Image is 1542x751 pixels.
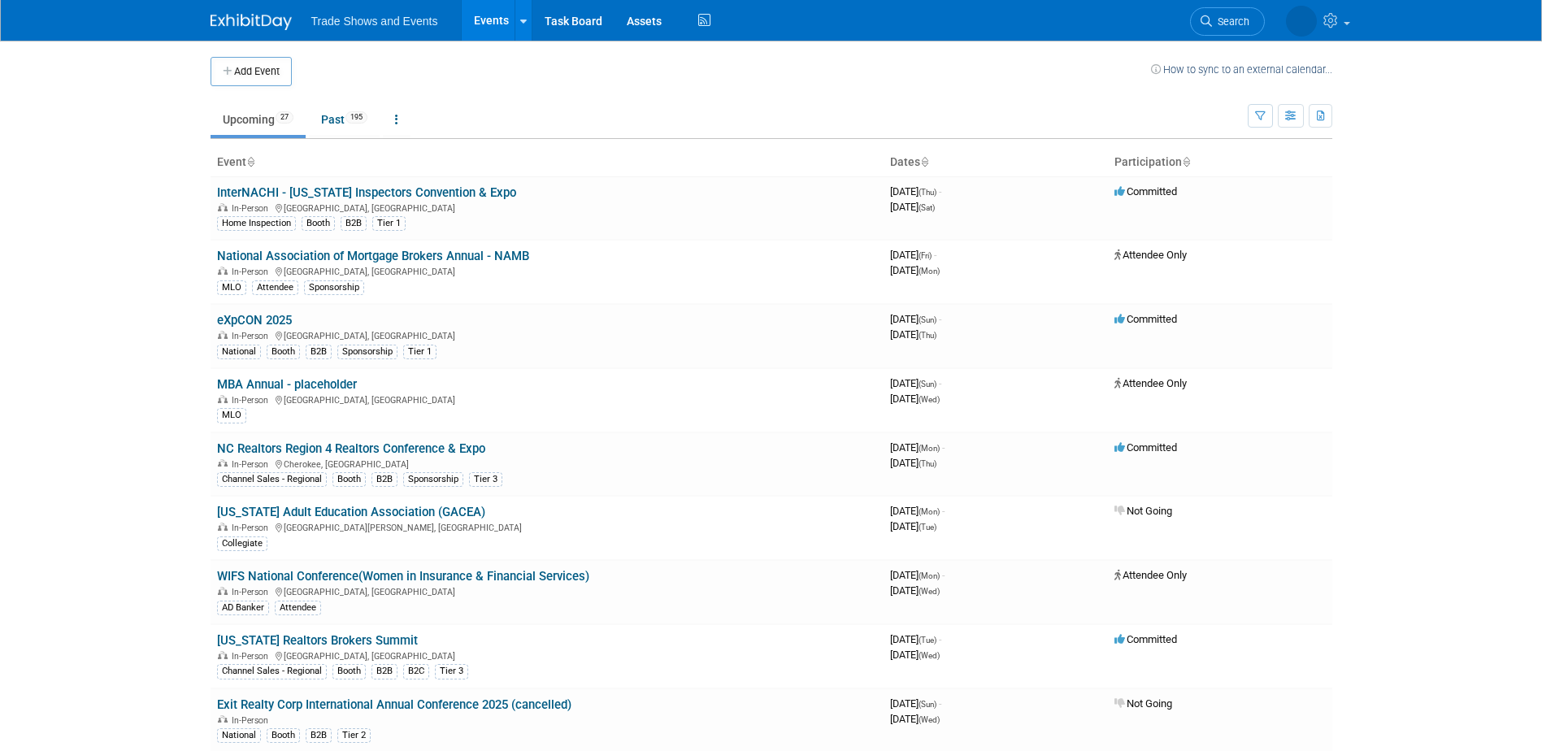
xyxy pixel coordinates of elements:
div: Collegiate [217,536,267,551]
div: [GEOGRAPHIC_DATA], [GEOGRAPHIC_DATA] [217,393,877,406]
th: Dates [884,149,1108,176]
span: (Wed) [919,587,940,596]
span: [DATE] [890,377,941,389]
img: Marsha Milstead [1286,6,1317,37]
a: MBA Annual - placeholder [217,377,357,392]
a: Sort by Start Date [920,155,928,168]
span: [DATE] [890,697,941,710]
span: (Mon) [919,507,940,516]
span: Committed [1114,185,1177,198]
span: Committed [1114,633,1177,645]
th: Participation [1108,149,1332,176]
div: Booth [332,664,366,679]
div: Tier 2 [337,728,371,743]
span: (Thu) [919,188,936,197]
span: (Sun) [919,380,936,389]
a: NC Realtors Region 4 Realtors Conference & Expo [217,441,485,456]
a: [US_STATE] Adult Education Association (GACEA) [217,505,485,519]
a: How to sync to an external calendar... [1151,63,1332,76]
a: Sort by Event Name [246,155,254,168]
span: (Sat) [919,203,935,212]
a: Sort by Participation Type [1182,155,1190,168]
div: Channel Sales - Regional [217,664,327,679]
span: Attendee Only [1114,377,1187,389]
span: Attendee Only [1114,569,1187,581]
a: Past195 [309,104,380,135]
img: In-Person Event [218,267,228,275]
span: [DATE] [890,249,936,261]
div: Booth [267,728,300,743]
span: In-Person [232,587,273,597]
div: Channel Sales - Regional [217,472,327,487]
a: Upcoming27 [211,104,306,135]
span: [DATE] [890,505,945,517]
img: In-Person Event [218,459,228,467]
div: B2B [306,345,332,359]
span: (Wed) [919,395,940,404]
div: [GEOGRAPHIC_DATA], [GEOGRAPHIC_DATA] [217,201,877,214]
a: InterNACHI - [US_STATE] Inspectors Convention & Expo [217,185,516,200]
span: In-Person [232,651,273,662]
div: Tier 3 [435,664,468,679]
a: Search [1190,7,1265,36]
div: MLO [217,408,246,423]
div: Tier 1 [403,345,437,359]
a: WIFS National Conference(Women in Insurance & Financial Services) [217,569,589,584]
div: Attendee [275,601,321,615]
span: Search [1212,15,1249,28]
div: AD Banker [217,601,269,615]
div: Booth [267,345,300,359]
span: - [939,697,941,710]
a: National Association of Mortgage Brokers Annual - NAMB [217,249,529,263]
span: [DATE] [890,633,941,645]
span: - [939,313,941,325]
div: Tier 1 [372,216,406,231]
button: Add Event [211,57,292,86]
span: - [942,569,945,581]
img: In-Person Event [218,651,228,659]
span: Committed [1114,313,1177,325]
span: [DATE] [890,569,945,581]
div: B2B [371,472,397,487]
span: (Sun) [919,315,936,324]
div: Sponsorship [337,345,397,359]
span: In-Person [232,715,273,726]
div: Booth [332,472,366,487]
span: [DATE] [890,713,940,725]
div: Sponsorship [304,280,364,295]
th: Event [211,149,884,176]
span: (Mon) [919,444,940,453]
div: Cherokee, [GEOGRAPHIC_DATA] [217,457,877,470]
span: In-Person [232,523,273,533]
div: Tier 3 [469,472,502,487]
div: B2B [371,664,397,679]
div: B2B [341,216,367,231]
span: Trade Shows and Events [311,15,438,28]
div: [GEOGRAPHIC_DATA], [GEOGRAPHIC_DATA] [217,649,877,662]
span: In-Person [232,267,273,277]
div: National [217,345,261,359]
div: Home Inspection [217,216,296,231]
img: In-Person Event [218,587,228,595]
span: 27 [276,111,293,124]
span: - [942,505,945,517]
span: (Sun) [919,700,936,709]
div: Sponsorship [403,472,463,487]
span: Attendee Only [1114,249,1187,261]
span: (Tue) [919,636,936,645]
span: 195 [345,111,367,124]
div: B2C [403,664,429,679]
img: ExhibitDay [211,14,292,30]
span: [DATE] [890,264,940,276]
span: [DATE] [890,649,940,661]
img: In-Person Event [218,331,228,339]
img: In-Person Event [218,203,228,211]
span: Committed [1114,441,1177,454]
span: (Wed) [919,651,940,660]
span: (Wed) [919,715,940,724]
span: (Thu) [919,459,936,468]
span: - [934,249,936,261]
span: (Mon) [919,571,940,580]
span: - [942,441,945,454]
span: [DATE] [890,520,936,532]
